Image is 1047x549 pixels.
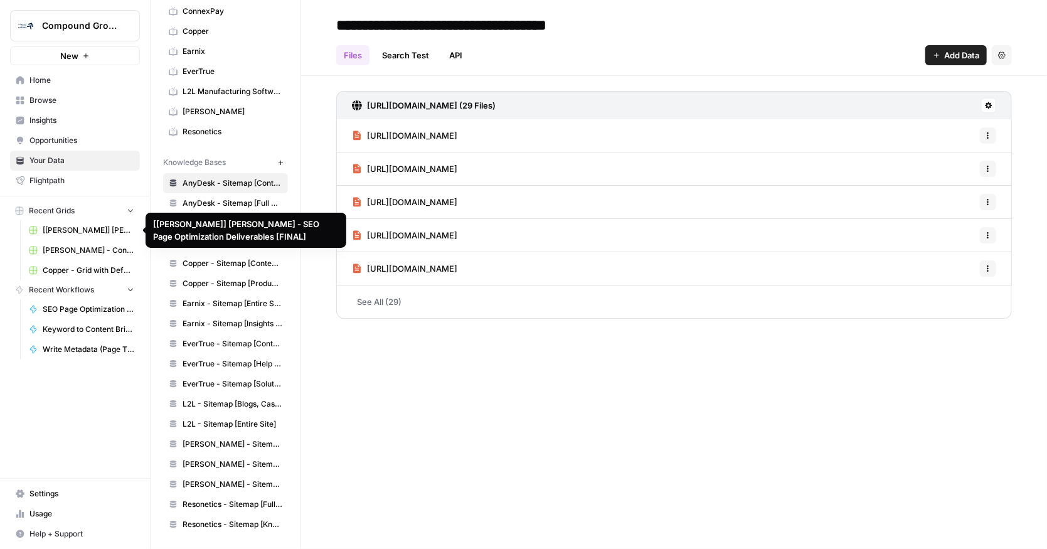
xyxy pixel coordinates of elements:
[29,115,134,126] span: Insights
[183,338,282,349] span: EverTrue - Sitemap [Content via /learn]
[23,339,140,360] a: Write Metadata (Page Title & Meta Description) [FINAL]
[10,280,140,299] button: Recent Workflows
[352,252,457,285] a: [URL][DOMAIN_NAME]
[153,218,339,243] div: [[PERSON_NAME]] [PERSON_NAME] - SEO Page Optimization Deliverables [FINAL]
[163,354,288,374] a: EverTrue - Sitemap [Help Center for FAQs]
[375,45,437,65] a: Search Test
[183,126,282,137] span: Resonetics
[29,488,134,499] span: Settings
[183,418,282,430] span: L2L - Sitemap [Entire Site]
[183,459,282,470] span: [PERSON_NAME] - Sitemap [Learn]
[10,90,140,110] a: Browse
[10,131,140,151] a: Opportunities
[183,358,282,370] span: EverTrue - Sitemap [Help Center for FAQs]
[163,41,288,61] a: Earnix
[183,86,282,97] span: L2L Manufacturing Software
[10,70,140,90] a: Home
[163,82,288,102] a: L2L Manufacturing Software
[43,245,134,256] span: [PERSON_NAME] - Content Producton with Custom Workflows [FINAL]
[10,151,140,171] a: Your Data
[29,75,134,86] span: Home
[43,225,134,236] span: [[PERSON_NAME]] [PERSON_NAME] - SEO Page Optimization Deliverables [FINAL]
[43,324,134,335] span: Keyword to Content Brief [FINAL]
[43,304,134,315] span: SEO Page Optimization [MV Version]
[163,253,288,274] a: Copper - Sitemap [Content: Blogs, Guides, etc.]
[183,198,282,209] span: AnyDesk - Sitemap [Full Site]
[163,434,288,454] a: [PERSON_NAME] - Sitemap [Blog]
[23,260,140,280] a: Copper - Grid with Default Power Agents [FINAL]
[183,66,282,77] span: EverTrue
[163,102,288,122] a: [PERSON_NAME]
[352,119,457,152] a: [URL][DOMAIN_NAME]
[10,110,140,131] a: Insights
[60,50,78,62] span: New
[183,26,282,37] span: Copper
[23,240,140,260] a: [PERSON_NAME] - Content Producton with Custom Workflows [FINAL]
[163,193,288,213] a: AnyDesk - Sitemap [Full Site]
[183,106,282,117] span: [PERSON_NAME]
[183,6,282,17] span: ConnexPay
[23,299,140,319] a: SEO Page Optimization [MV Version]
[43,344,134,355] span: Write Metadata (Page Title & Meta Description) [FINAL]
[10,504,140,524] a: Usage
[14,14,37,37] img: Compound Growth Logo
[163,454,288,474] a: [PERSON_NAME] - Sitemap [Learn]
[367,229,457,242] span: [URL][DOMAIN_NAME]
[163,61,288,82] a: EverTrue
[183,499,282,510] span: Resonetics - Sitemap [Full Site as of [DATE]]
[23,220,140,240] a: [[PERSON_NAME]] [PERSON_NAME] - SEO Page Optimization Deliverables [FINAL]
[183,298,282,309] span: Earnix - Sitemap [Entire Site]
[163,334,288,354] a: EverTrue - Sitemap [Content via /learn]
[163,514,288,535] a: Resonetics - Sitemap [Knowledge Center Content]
[367,196,457,208] span: [URL][DOMAIN_NAME]
[183,258,282,269] span: Copper - Sitemap [Content: Blogs, Guides, etc.]
[944,49,979,61] span: Add Data
[163,173,288,193] a: AnyDesk - Sitemap [Content Resources]
[183,46,282,57] span: Earnix
[10,524,140,544] button: Help + Support
[183,318,282,329] span: Earnix - Sitemap [Insights Center & Blogs]
[163,1,288,21] a: ConnexPay
[10,46,140,65] button: New
[442,45,470,65] a: API
[29,205,75,216] span: Recent Grids
[367,129,457,142] span: [URL][DOMAIN_NAME]
[43,265,134,276] span: Copper - Grid with Default Power Agents [FINAL]
[42,19,118,32] span: Compound Growth
[29,284,94,296] span: Recent Workflows
[367,163,457,175] span: [URL][DOMAIN_NAME]
[163,314,288,334] a: Earnix - Sitemap [Insights Center & Blogs]
[23,319,140,339] a: Keyword to Content Brief [FINAL]
[10,201,140,220] button: Recent Grids
[163,21,288,41] a: Copper
[10,171,140,191] a: Flightpath
[163,122,288,142] a: Resonetics
[352,219,457,252] a: [URL][DOMAIN_NAME]
[352,186,457,218] a: [URL][DOMAIN_NAME]
[367,262,457,275] span: [URL][DOMAIN_NAME]
[183,479,282,490] span: [PERSON_NAME] - Sitemap [Marketing Site]
[10,10,140,41] button: Workspace: Compound Growth
[352,92,496,119] a: [URL][DOMAIN_NAME] (29 Files)
[163,414,288,434] a: L2L - Sitemap [Entire Site]
[352,152,457,185] a: [URL][DOMAIN_NAME]
[183,278,282,289] span: Copper - Sitemap [Product Features]
[29,135,134,146] span: Opportunities
[163,394,288,414] a: L2L - Sitemap [Blogs, Case Studies, eBooks]
[336,45,369,65] a: Files
[367,99,496,112] h3: [URL][DOMAIN_NAME] (29 Files)
[29,528,134,540] span: Help + Support
[183,439,282,450] span: [PERSON_NAME] - Sitemap [Blog]
[163,474,288,494] a: [PERSON_NAME] - Sitemap [Marketing Site]
[183,398,282,410] span: L2L - Sitemap [Blogs, Case Studies, eBooks]
[183,378,282,390] span: EverTrue - Sitemap [Solutions]
[29,155,134,166] span: Your Data
[183,519,282,530] span: Resonetics - Sitemap [Knowledge Center Content]
[163,157,226,168] span: Knowledge Bases
[163,294,288,314] a: Earnix - Sitemap [Entire Site]
[183,178,282,189] span: AnyDesk - Sitemap [Content Resources]
[336,285,1012,318] a: See All (29)
[10,484,140,504] a: Settings
[163,494,288,514] a: Resonetics - Sitemap [Full Site as of [DATE]]
[29,175,134,186] span: Flightpath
